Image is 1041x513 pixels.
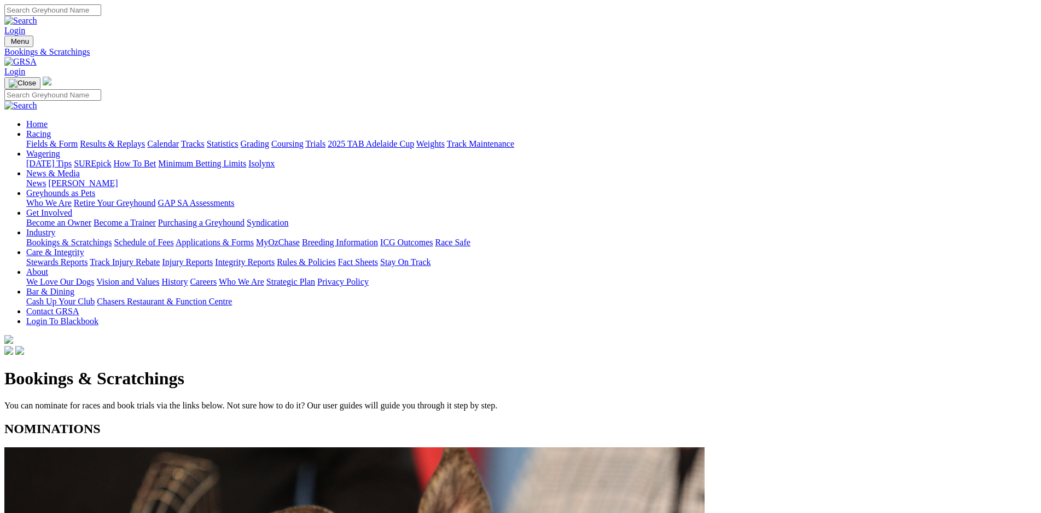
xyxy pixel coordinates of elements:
[114,238,173,247] a: Schedule of Fees
[305,139,325,148] a: Trials
[9,79,36,88] img: Close
[161,277,188,286] a: History
[26,178,1037,188] div: News & Media
[4,57,37,67] img: GRSA
[26,198,72,207] a: Who We Are
[43,77,51,85] img: logo-grsa-white.png
[207,139,239,148] a: Statistics
[26,178,46,188] a: News
[4,335,13,344] img: logo-grsa-white.png
[4,36,33,47] button: Toggle navigation
[435,238,470,247] a: Race Safe
[158,198,235,207] a: GAP SA Assessments
[26,316,98,326] a: Login To Blackbook
[26,159,72,168] a: [DATE] Tips
[94,218,156,227] a: Become a Trainer
[4,67,25,76] a: Login
[241,139,269,148] a: Grading
[26,139,1037,149] div: Racing
[26,228,55,237] a: Industry
[4,368,1037,389] h1: Bookings & Scratchings
[26,198,1037,208] div: Greyhounds as Pets
[26,277,94,286] a: We Love Our Dogs
[26,119,48,129] a: Home
[26,307,79,316] a: Contact GRSA
[26,159,1037,169] div: Wagering
[80,139,145,148] a: Results & Replays
[158,159,246,168] a: Minimum Betting Limits
[26,208,72,217] a: Get Involved
[162,257,213,267] a: Injury Reports
[15,346,24,355] img: twitter.svg
[26,267,48,276] a: About
[26,277,1037,287] div: About
[176,238,254,247] a: Applications & Forms
[4,16,37,26] img: Search
[317,277,369,286] a: Privacy Policy
[26,257,1037,267] div: Care & Integrity
[26,218,1037,228] div: Get Involved
[256,238,300,247] a: MyOzChase
[4,346,13,355] img: facebook.svg
[74,198,156,207] a: Retire Your Greyhound
[4,4,101,16] input: Search
[26,238,112,247] a: Bookings & Scratchings
[380,257,431,267] a: Stay On Track
[247,218,288,227] a: Syndication
[4,26,25,35] a: Login
[219,277,264,286] a: Who We Are
[26,149,60,158] a: Wagering
[26,247,84,257] a: Care & Integrity
[215,257,275,267] a: Integrity Reports
[4,422,1037,436] h2: NOMINATIONS
[11,37,29,45] span: Menu
[416,139,445,148] a: Weights
[26,238,1037,247] div: Industry
[338,257,378,267] a: Fact Sheets
[147,139,179,148] a: Calendar
[302,238,378,247] a: Breeding Information
[96,277,159,286] a: Vision and Values
[380,238,433,247] a: ICG Outcomes
[26,297,95,306] a: Cash Up Your Club
[271,139,304,148] a: Coursing
[181,139,205,148] a: Tracks
[26,139,78,148] a: Fields & Form
[4,47,1037,57] a: Bookings & Scratchings
[114,159,156,168] a: How To Bet
[4,101,37,111] img: Search
[4,401,1037,411] p: You can nominate for races and book trials via the links below. Not sure how to do it? Our user g...
[26,218,91,227] a: Become an Owner
[328,139,414,148] a: 2025 TAB Adelaide Cup
[97,297,232,306] a: Chasers Restaurant & Function Centre
[447,139,514,148] a: Track Maintenance
[190,277,217,286] a: Careers
[26,297,1037,307] div: Bar & Dining
[26,169,80,178] a: News & Media
[26,287,74,296] a: Bar & Dining
[277,257,336,267] a: Rules & Policies
[26,129,51,139] a: Racing
[26,188,95,198] a: Greyhounds as Pets
[4,77,40,89] button: Toggle navigation
[158,218,245,227] a: Purchasing a Greyhound
[74,159,111,168] a: SUREpick
[48,178,118,188] a: [PERSON_NAME]
[90,257,160,267] a: Track Injury Rebate
[248,159,275,168] a: Isolynx
[26,257,88,267] a: Stewards Reports
[4,89,101,101] input: Search
[266,277,315,286] a: Strategic Plan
